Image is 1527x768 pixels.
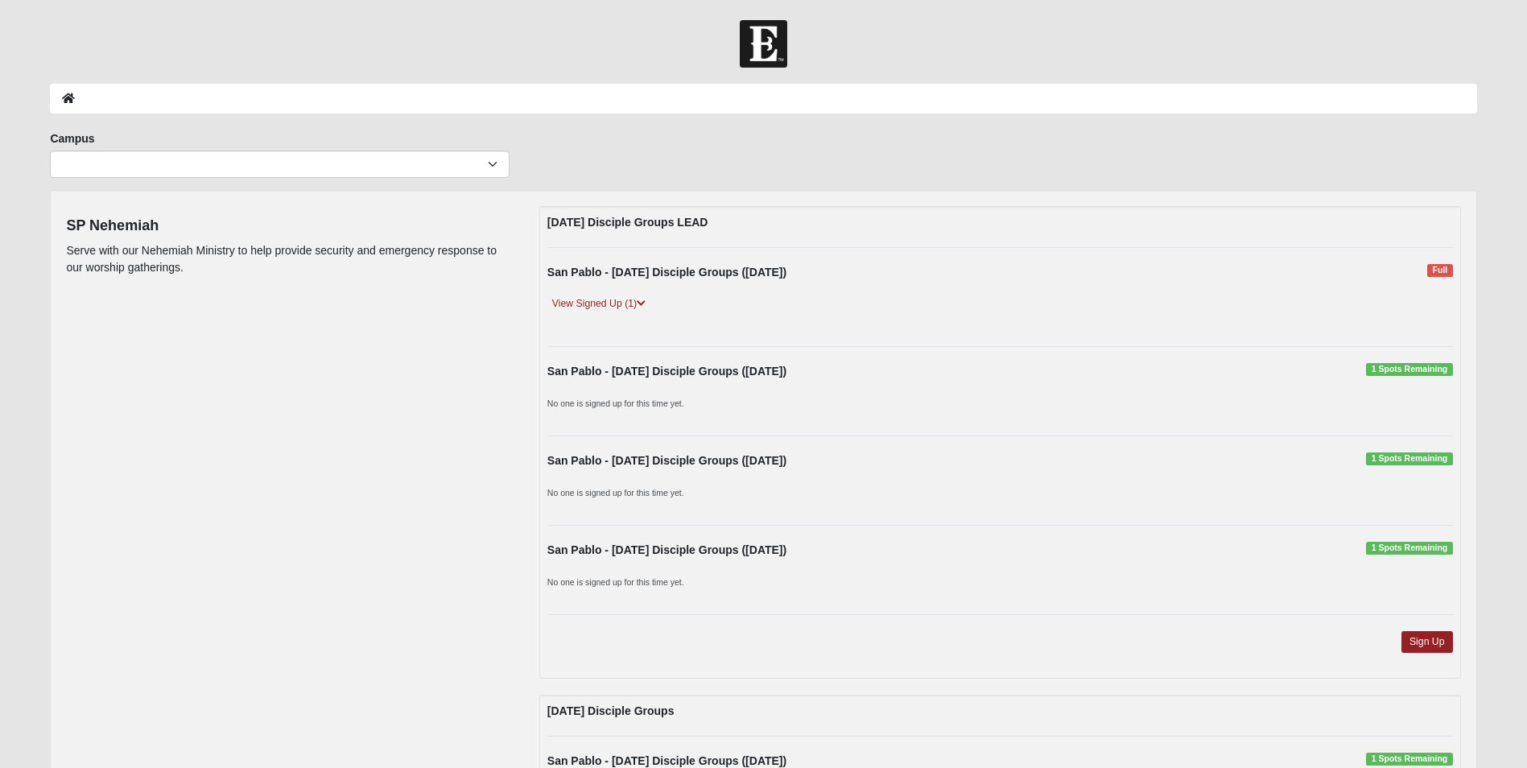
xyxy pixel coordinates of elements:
strong: San Pablo - [DATE] Disciple Groups ([DATE]) [547,543,786,556]
small: No one is signed up for this time yet. [547,488,684,498]
a: View Signed Up (1) [547,295,650,312]
h4: SP Nehemiah [66,217,514,235]
p: Serve with our Nehemiah Ministry to help provide security and emergency response to our worship g... [66,242,514,276]
strong: San Pablo - [DATE] Disciple Groups ([DATE]) [547,266,786,279]
strong: [DATE] Disciple Groups [547,704,675,717]
strong: San Pablo - [DATE] Disciple Groups ([DATE]) [547,754,786,767]
strong: San Pablo - [DATE] Disciple Groups ([DATE]) [547,365,786,378]
span: Full [1427,264,1452,277]
span: 1 Spots Remaining [1366,452,1452,465]
strong: San Pablo - [DATE] Disciple Groups ([DATE]) [547,454,786,467]
small: No one is signed up for this time yet. [547,398,684,408]
span: 1 Spots Remaining [1366,753,1452,766]
span: 1 Spots Remaining [1366,542,1452,555]
small: No one is signed up for this time yet. [547,577,684,587]
span: 1 Spots Remaining [1366,363,1452,376]
strong: [DATE] Disciple Groups LEAD [547,216,708,229]
a: Sign Up [1401,631,1453,653]
img: Church of Eleven22 Logo [740,20,787,68]
label: Campus [50,130,94,147]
